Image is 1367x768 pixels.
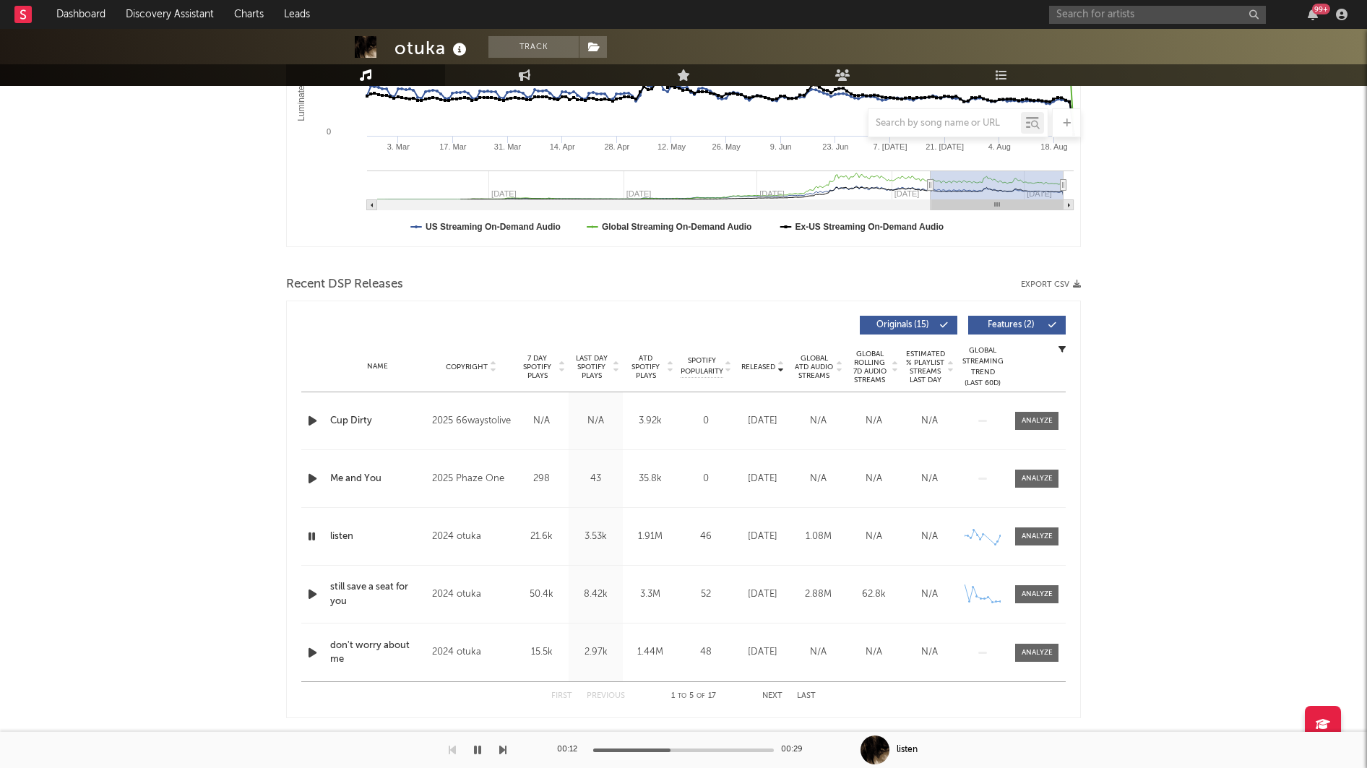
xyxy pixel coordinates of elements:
[626,645,673,660] div: 1.44M
[626,472,673,486] div: 35.8k
[518,587,565,602] div: 50.4k
[681,530,731,544] div: 46
[681,472,731,486] div: 0
[602,222,752,232] text: Global Streaming On-Demand Audio
[432,413,511,430] div: 2025 66waystolive
[432,586,511,603] div: 2024 otuka
[1040,142,1067,151] text: 18. Aug
[738,472,787,486] div: [DATE]
[587,692,625,700] button: Previous
[762,692,782,700] button: Next
[572,530,619,544] div: 3.53k
[905,414,954,428] div: N/A
[626,354,665,380] span: ATD Spotify Plays
[446,363,488,371] span: Copyright
[286,276,403,293] span: Recent DSP Releases
[697,693,705,699] span: of
[869,321,936,329] span: Originals ( 15 )
[850,587,898,602] div: 62.8k
[330,472,425,486] a: Me and You
[626,414,673,428] div: 3.92k
[572,645,619,660] div: 2.97k
[604,142,629,151] text: 28. Apr
[926,142,964,151] text: 21. [DATE]
[330,361,425,372] div: Name
[795,222,944,232] text: Ex-US Streaming On-Demand Audio
[681,587,731,602] div: 52
[518,645,565,660] div: 15.5k
[432,528,511,545] div: 2024 otuka
[794,414,842,428] div: N/A
[654,688,733,705] div: 1 5 17
[518,414,565,428] div: N/A
[494,142,522,151] text: 31. Mar
[738,530,787,544] div: [DATE]
[794,530,842,544] div: 1.08M
[770,142,792,151] text: 9. Jun
[426,222,561,232] text: US Streaming On-Demand Audio
[572,587,619,602] div: 8.42k
[850,350,889,384] span: Global Rolling 7D Audio Streams
[905,530,954,544] div: N/A
[905,350,945,384] span: Estimated % Playlist Streams Last Day
[850,472,898,486] div: N/A
[897,743,918,756] div: listen
[626,530,673,544] div: 1.91M
[432,644,511,661] div: 2024 otuka
[738,645,787,660] div: [DATE]
[850,645,898,660] div: N/A
[794,354,834,380] span: Global ATD Audio Streams
[797,692,816,700] button: Last
[874,142,907,151] text: 7. [DATE]
[551,692,572,700] button: First
[968,316,1066,335] button: Features(2)
[794,645,842,660] div: N/A
[518,472,565,486] div: 298
[488,36,579,58] button: Track
[387,142,410,151] text: 3. Mar
[978,321,1044,329] span: Features ( 2 )
[330,530,425,544] a: listen
[988,142,1011,151] text: 4. Aug
[330,639,425,667] a: don't worry about me
[518,530,565,544] div: 21.6k
[850,530,898,544] div: N/A
[1312,4,1330,14] div: 99 +
[850,414,898,428] div: N/A
[518,354,556,380] span: 7 Day Spotify Plays
[741,363,775,371] span: Released
[1049,6,1266,24] input: Search for artists
[794,472,842,486] div: N/A
[439,142,467,151] text: 17. Mar
[557,741,586,759] div: 00:12
[626,587,673,602] div: 3.3M
[860,316,957,335] button: Originals(15)
[432,470,511,488] div: 2025 Phaze One
[678,693,686,699] span: to
[657,142,686,151] text: 12. May
[738,414,787,428] div: [DATE]
[712,142,741,151] text: 26. May
[330,414,425,428] a: Cup Dirty
[681,355,723,377] span: Spotify Popularity
[961,345,1004,389] div: Global Streaming Trend (Last 60D)
[822,142,848,151] text: 23. Jun
[572,414,619,428] div: N/A
[738,587,787,602] div: [DATE]
[794,587,842,602] div: 2.88M
[905,587,954,602] div: N/A
[330,580,425,608] a: still save a seat for you
[550,142,575,151] text: 14. Apr
[572,354,611,380] span: Last Day Spotify Plays
[572,472,619,486] div: 43
[1308,9,1318,20] button: 99+
[681,645,731,660] div: 48
[681,414,731,428] div: 0
[868,118,1021,129] input: Search by song name or URL
[781,741,810,759] div: 00:29
[905,472,954,486] div: N/A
